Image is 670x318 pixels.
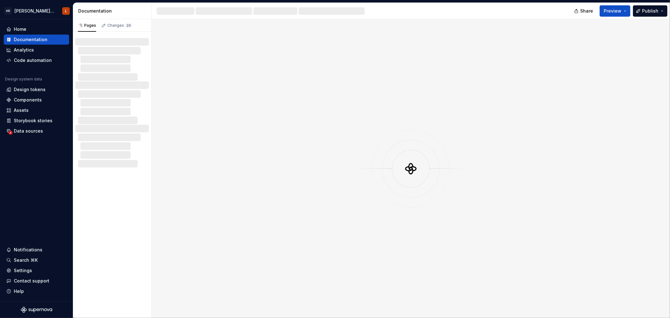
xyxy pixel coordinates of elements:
[580,8,593,14] span: Share
[14,257,38,263] div: Search ⌘K
[14,8,55,14] div: [PERSON_NAME] UI Toolkit (HUT)
[4,55,69,65] a: Code automation
[4,24,69,34] a: Home
[65,8,67,14] div: L
[4,105,69,115] a: Assets
[78,8,149,14] div: Documentation
[21,307,52,313] svg: Supernova Logo
[125,23,132,28] span: 20
[14,57,52,63] div: Code automation
[633,5,667,17] button: Publish
[4,126,69,136] a: Data sources
[4,85,69,95] a: Design tokens
[571,5,597,17] button: Share
[14,118,52,124] div: Storybook stories
[14,278,49,284] div: Contact support
[5,77,42,82] div: Design system data
[4,45,69,55] a: Analytics
[14,47,34,53] div: Analytics
[14,128,43,134] div: Data sources
[14,26,26,32] div: Home
[14,36,47,43] div: Documentation
[14,107,29,113] div: Assets
[107,23,132,28] div: Changes
[4,276,69,286] button: Contact support
[600,5,630,17] button: Preview
[14,247,42,253] div: Notifications
[14,288,24,294] div: Help
[14,97,42,103] div: Components
[642,8,658,14] span: Publish
[4,116,69,126] a: Storybook stories
[604,8,621,14] span: Preview
[4,95,69,105] a: Components
[78,23,96,28] div: Pages
[4,245,69,255] button: Notifications
[4,35,69,45] a: Documentation
[4,255,69,265] button: Search ⌘K
[4,266,69,276] a: Settings
[1,4,72,18] button: HR[PERSON_NAME] UI Toolkit (HUT)L
[4,286,69,296] button: Help
[4,7,12,15] div: HR
[14,86,46,93] div: Design tokens
[14,267,32,274] div: Settings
